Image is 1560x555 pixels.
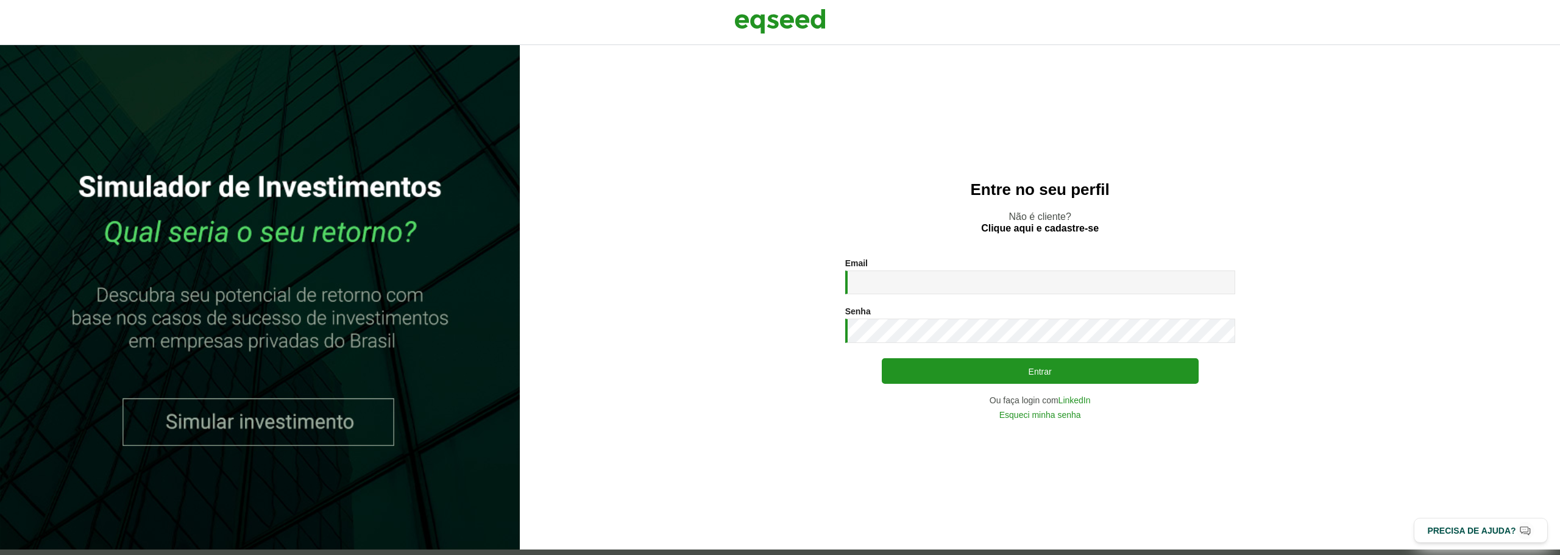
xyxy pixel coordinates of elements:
[734,6,826,37] img: EqSeed Logo
[845,259,868,267] label: Email
[845,307,871,316] label: Senha
[544,181,1536,199] h2: Entre no seu perfil
[544,211,1536,234] p: Não é cliente?
[999,411,1081,419] a: Esqueci minha senha
[845,396,1235,405] div: Ou faça login com
[882,358,1199,384] button: Entrar
[1058,396,1091,405] a: LinkedIn
[981,224,1099,233] a: Clique aqui e cadastre-se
